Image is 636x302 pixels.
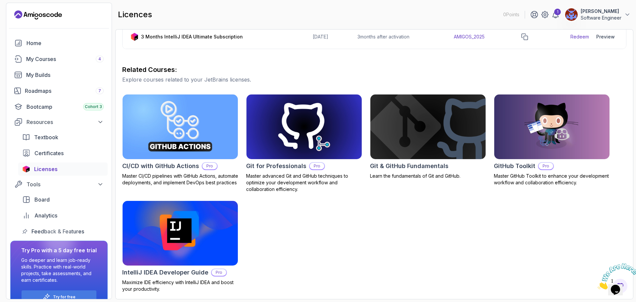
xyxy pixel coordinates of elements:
img: Git & GitHub Fundamentals card [370,94,486,159]
h2: licences [118,9,152,20]
p: Explore courses related to your JetBrains licenses. [122,76,626,84]
h2: Git for Professionals [246,161,306,171]
div: Preview [596,33,615,40]
p: Pro [310,163,324,169]
img: Chat attention grabber [3,3,44,29]
h2: GitHub Toolkit [494,161,535,171]
img: jetbrains icon [131,33,138,41]
div: Home [26,39,104,47]
a: textbook [18,131,108,144]
p: Go deeper and learn job-ready skills. Practice with real-world projects, take assessments, and ea... [21,257,97,283]
a: roadmaps [10,84,108,97]
div: 1 [554,9,561,15]
div: Roadmaps [25,87,104,95]
span: Licenses [34,165,58,173]
a: 1 [552,11,559,19]
p: Learn the fundamentals of Git and GitHub. [370,173,486,179]
td: AMIGOS_2025 [446,25,512,49]
span: Certificates [34,149,64,157]
a: GitHub Toolkit cardGitHub ToolkitProMaster GitHub Toolkit to enhance your development workflow an... [494,94,610,186]
a: bootcamp [10,100,108,113]
a: home [10,36,108,50]
p: Master CI/CD pipelines with GitHub Actions, automate deployments, and implement DevOps best pract... [122,173,238,186]
img: Git for Professionals card [246,94,362,159]
p: Master GitHub Toolkit to enhance your development workflow and collaboration efficiency. [494,173,610,186]
span: Textbook [34,133,58,141]
div: My Courses [26,55,104,63]
a: Landing page [14,10,62,20]
a: analytics [18,209,108,222]
img: jetbrains icon [22,166,30,172]
img: GitHub Toolkit card [494,94,609,159]
p: Software Engineer [581,15,621,21]
p: 0 Points [503,11,519,18]
td: 3 months after activation [349,25,446,49]
span: Cohort 3 [85,104,102,109]
p: Pro [212,269,226,276]
a: builds [10,68,108,82]
a: IntelliJ IDEA Developer Guide cardIntelliJ IDEA Developer GuideProMaximize IDE efficiency with In... [122,201,238,292]
p: [PERSON_NAME] [581,8,621,15]
a: courses [10,52,108,66]
a: Git & GitHub Fundamentals cardGit & GitHub FundamentalsLearn the fundamentals of Git and GitHub. [370,94,486,179]
span: 4 [98,56,101,62]
button: Resources [10,116,108,128]
span: Board [34,196,50,204]
img: IntelliJ IDEA Developer Guide card [123,201,238,266]
a: Redeem [570,33,589,40]
span: Feedback & Features [31,227,84,235]
p: Master advanced Git and GitHub techniques to optimize your development workflow and collaboration... [246,173,362,193]
div: Bootcamp [26,103,104,111]
h2: Git & GitHub Fundamentals [370,161,449,171]
h2: IntelliJ IDEA Developer Guide [122,268,208,277]
p: 3 Months IntelliJ IDEA Ultimate Subscription [141,33,243,40]
iframe: chat widget [595,261,636,292]
a: board [18,193,108,206]
img: CI/CD with GitHub Actions card [123,94,238,159]
td: [DATE] [305,25,349,49]
span: Analytics [34,211,57,219]
a: CI/CD with GitHub Actions cardCI/CD with GitHub ActionsProMaster CI/CD pipelines with GitHub Acti... [122,94,238,186]
span: 1 [3,3,5,8]
button: copy-button [520,32,529,41]
h3: Related Courses: [122,65,626,74]
h2: CI/CD with GitHub Actions [122,161,199,171]
p: Pro [202,163,217,169]
a: Try for free [53,294,76,300]
p: Maximize IDE efficiency with IntelliJ IDEA and boost your productivity. [122,279,238,292]
button: Tools [10,178,108,190]
button: user profile image[PERSON_NAME]Software Engineer [565,8,631,21]
div: Resources [26,118,104,126]
p: Pro [539,163,553,169]
button: Preview [593,30,618,43]
a: Git for Professionals cardGit for ProfessionalsProMaster advanced Git and GitHub techniques to op... [246,94,362,193]
div: My Builds [26,71,104,79]
a: licenses [18,162,108,176]
a: feedback [18,225,108,238]
div: Tools [26,180,104,188]
span: 7 [98,88,101,93]
a: certificates [18,147,108,160]
img: user profile image [565,8,578,21]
